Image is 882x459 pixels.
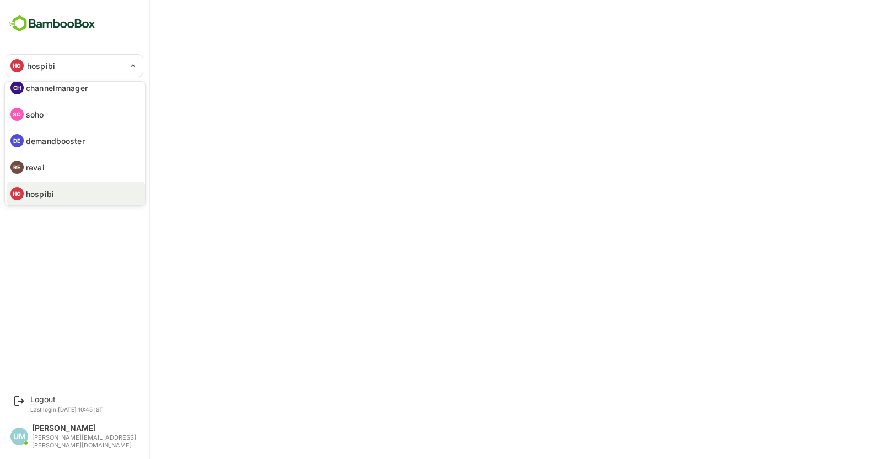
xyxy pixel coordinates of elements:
[26,109,44,120] p: soho
[10,187,24,200] div: HO
[26,82,88,94] p: channelmanager
[26,188,54,200] p: hospibi
[26,162,45,173] p: revai
[10,81,24,94] div: CH
[10,134,24,147] div: DE
[10,161,24,174] div: RE
[26,135,85,147] p: demandbooster
[10,108,24,121] div: SO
